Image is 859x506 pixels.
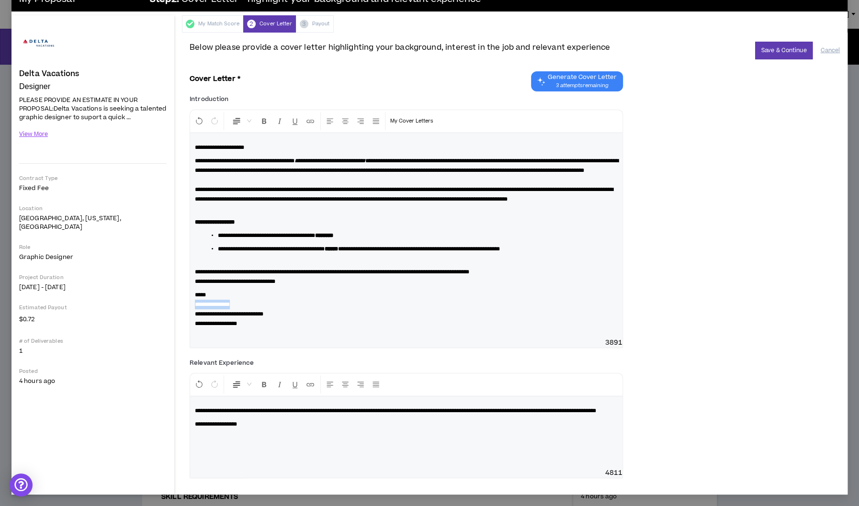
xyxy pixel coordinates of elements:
button: Format Bold [257,375,271,394]
span: 4811 [605,468,623,478]
button: Save & Continue [755,42,813,59]
button: Center Align [338,375,352,394]
p: Fixed Fee [19,184,167,192]
span: Below please provide a cover letter highlighting your background, interest in the job and relevan... [190,42,610,53]
p: Role [19,244,167,251]
button: Justify Align [369,375,383,394]
p: 1 [19,347,167,355]
button: Redo [207,112,222,130]
p: [DATE] - [DATE] [19,283,167,292]
button: Undo [192,112,206,130]
p: PLEASE PROVIDE AN ESTIMATE IN YOUR PROPOSAL:Delta Vacations is seeking a talented graphic designe... [19,95,167,122]
p: Project Duration [19,274,167,281]
div: My Match Score [182,15,243,33]
p: Contract Type [19,175,167,182]
h4: Delta Vacations [19,69,79,78]
label: Relevant Experience [190,355,254,371]
span: $0.72 [19,313,35,325]
span: 3891 [605,338,623,348]
label: Introduction [190,91,228,107]
span: 3 attempts remaining [547,82,616,90]
p: My Cover Letters [390,116,433,126]
button: Undo [192,375,206,394]
div: Open Intercom Messenger [10,473,33,496]
p: Posted [19,368,167,375]
button: Format Bold [257,112,271,130]
span: Generate Cover Letter [547,73,616,81]
p: # of Deliverables [19,337,167,345]
p: Designer [19,82,167,91]
button: Chat GPT Cover Letter [531,71,623,91]
button: Center Align [338,112,352,130]
button: Left Align [323,112,337,130]
button: Format Italics [272,375,287,394]
p: [GEOGRAPHIC_DATA], [US_STATE], [GEOGRAPHIC_DATA] [19,214,167,231]
button: Right Align [353,375,368,394]
h3: Cover Letter * [190,75,240,83]
button: Insert Link [303,375,317,394]
button: Left Align [323,375,337,394]
button: Cancel [820,42,840,59]
button: Insert Link [303,112,317,130]
p: Estimated Payout [19,304,167,311]
p: Location [19,205,167,212]
button: Right Align [353,112,368,130]
button: View More [19,126,48,143]
button: Justify Align [369,112,383,130]
p: 4 hours ago [19,377,167,385]
button: Redo [207,375,222,394]
button: Format Underline [288,112,302,130]
button: Template [387,112,436,130]
button: Format Italics [272,112,287,130]
span: Graphic Designer [19,253,73,261]
button: Format Underline [288,375,302,394]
